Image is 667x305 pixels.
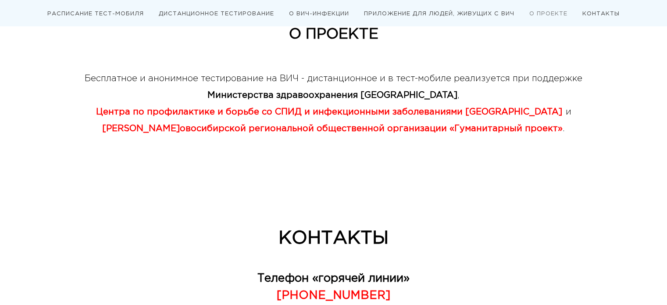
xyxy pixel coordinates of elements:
strong: Телефон «горячей линии» [257,273,410,283]
span: О ПРОЕКТЕ [289,28,378,41]
a: О ПРОЕКТЕ [529,11,567,16]
a: О ВИЧ-ИНФЕКЦИИ [289,11,349,16]
a: овосибирской региональной общественной организации «Гуманитарный проект» [180,125,563,133]
span: Бесплатное и анонимное тестирование на ВИЧ - дистанционное и в тест-мобиле реализуется при поддержке [85,75,582,83]
a: РАСПИСАНИЕ ТЕСТ-МОБИЛЯ [47,11,144,16]
a: КОНТАКТЫ [582,11,620,16]
strong: Министерства здравоохранения [GEOGRAPHIC_DATA] [207,91,457,99]
a: ДИСТАНЦИОННОЕ ТЕСТИРОВАНИЕ [159,11,274,16]
a: Центра по профилактике и борьбе со СПИД и инфекционными заболеваниями [GEOGRAPHIC_DATA] [96,108,562,116]
strong: [PERSON_NAME] [102,125,563,133]
span: и [566,108,571,116]
span: . [563,125,565,133]
a: ПРИЛОЖЕНИЕ ДЛЯ ЛЮДЕЙ, ЖИВУЩИХ С ВИЧ [364,11,514,16]
div: КОНТАКТЫ [167,227,500,250]
span: , [457,91,460,99]
a: [PHONE_NUMBER] [277,291,390,301]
